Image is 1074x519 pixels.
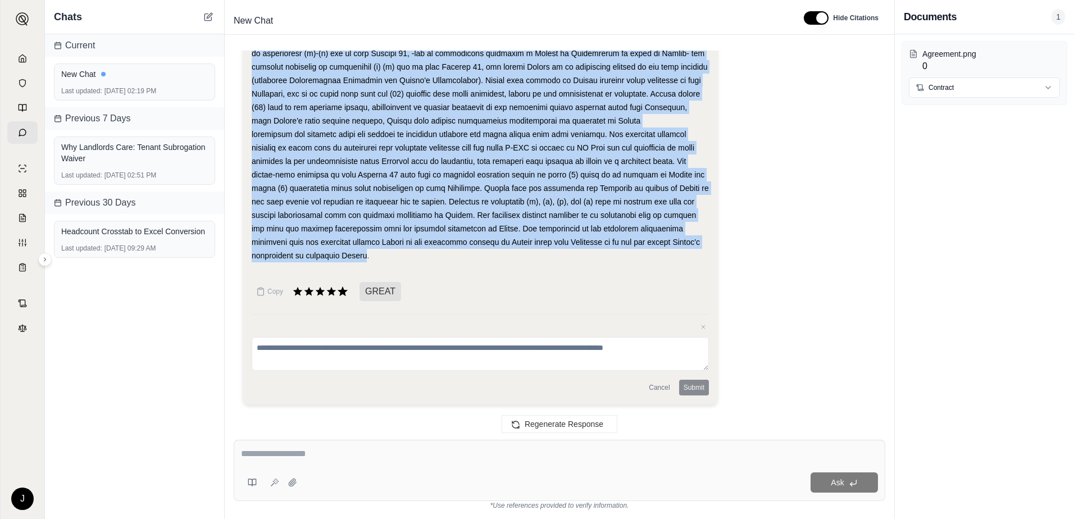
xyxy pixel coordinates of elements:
span: GREAT [359,282,401,301]
div: J [11,488,34,510]
button: Regenerate Response [502,415,617,433]
div: Headcount Crosstab to Excel Conversion [61,226,208,237]
span: Last updated: [61,86,102,95]
div: New Chat [61,69,208,80]
button: New Chat [202,10,215,24]
span: Last updated: [61,244,102,253]
span: New Chat [229,12,277,30]
a: Contract Analysis [7,292,38,315]
span: Copy [267,287,283,296]
div: *Use references provided to verify information. [234,501,885,510]
div: Edit Title [229,12,790,30]
button: Agreement.png0 [909,48,1060,73]
a: Coverage Table [7,256,38,279]
button: Cancel [644,380,674,395]
a: Home [7,47,38,70]
span: 1 [1052,9,1065,25]
div: [DATE] 02:19 PM [61,86,208,95]
span: Last updated: [61,171,102,180]
span: Chats [54,9,82,25]
button: Expand sidebar [38,253,52,266]
div: [DATE] 02:51 PM [61,171,208,180]
span: Hide Citations [833,13,879,22]
button: Ask [811,472,878,493]
button: Copy [252,280,288,303]
div: Previous 7 Days [45,107,224,130]
a: Claim Coverage [7,207,38,229]
a: Custom Report [7,231,38,254]
div: 0 [922,48,1060,73]
div: Current [45,34,224,57]
button: Expand sidebar [11,8,34,30]
a: Prompt Library [7,97,38,119]
a: Policy Comparisons [7,182,38,204]
div: Why Landlords Care: Tenant Subrogation Waiver [61,142,208,164]
div: Previous 30 Days [45,192,224,214]
img: Expand sidebar [16,12,29,26]
span: loremipsum dol sitametc adipi eli seddoei te incididun utlabore etd magna aliqua enim admi veniam... [252,130,709,260]
h3: Documents [904,9,957,25]
a: Single Policy [7,157,38,180]
a: Documents Vault [7,72,38,94]
span: Ask [831,478,844,487]
span: Regenerate Response [525,420,603,429]
p: Agreement.png [922,48,1060,60]
a: Chat [7,121,38,144]
a: Legal Search Engine [7,317,38,339]
div: [DATE] 09:29 AM [61,244,208,253]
